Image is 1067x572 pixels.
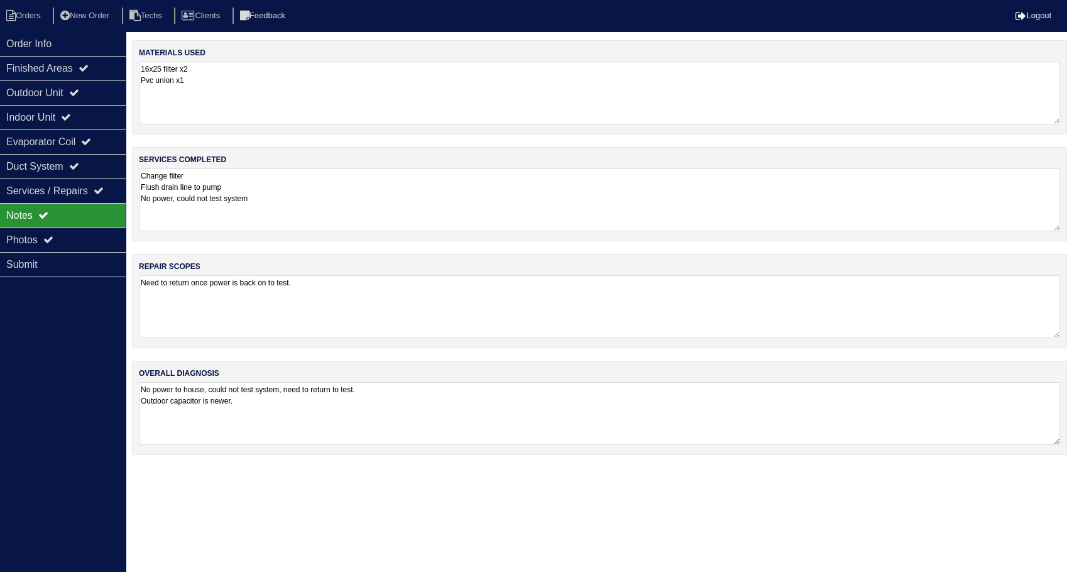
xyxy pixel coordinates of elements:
[139,382,1060,445] textarea: No power to house, could not test system, need to return to test. Outdoor capacitor is newer.
[139,168,1060,231] textarea: Change filter Flush drain line to pump No power, could not test system
[139,62,1060,124] textarea: 16x25 filter x2 Pvc union x1
[139,154,226,165] label: services completed
[174,11,230,20] a: Clients
[233,8,295,25] li: Feedback
[122,11,172,20] a: Techs
[139,368,219,379] label: overall diagnosis
[139,47,205,58] label: materials used
[53,8,119,25] li: New Order
[122,8,172,25] li: Techs
[1015,11,1051,20] a: Logout
[53,11,119,20] a: New Order
[139,275,1060,338] textarea: Need to return once power is back on to test.
[174,8,230,25] li: Clients
[139,261,200,272] label: repair scopes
